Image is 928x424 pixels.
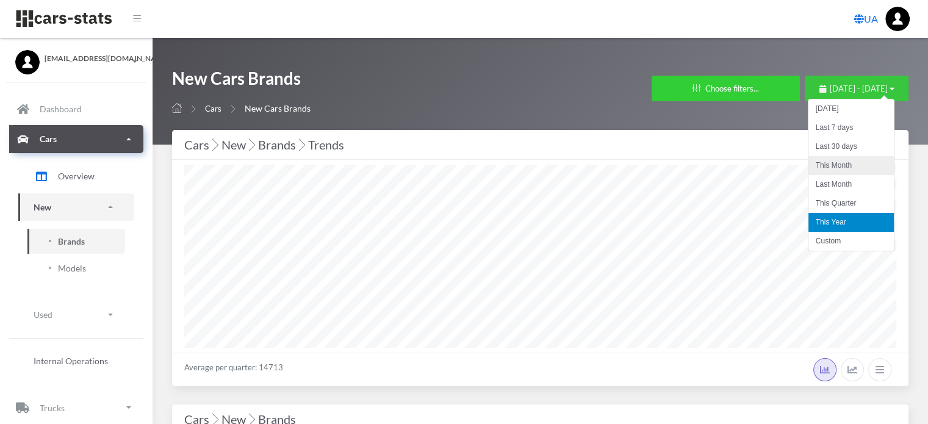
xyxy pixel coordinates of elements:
[58,170,95,182] span: Overview
[205,104,221,113] a: Cars
[15,9,113,28] img: navbar brand
[245,103,311,113] span: New Cars Brands
[808,213,894,232] li: This Year
[34,307,52,322] p: Used
[885,7,910,31] img: ...
[45,53,137,64] span: [EMAIL_ADDRESS][DOMAIN_NAME]
[9,95,143,123] a: Dashboard
[15,50,137,64] a: [EMAIL_ADDRESS][DOMAIN_NAME]
[18,193,134,221] a: New
[172,353,908,386] div: Average per quarter: 14713
[652,76,800,101] button: Choose filters...
[18,348,134,373] a: Internal Operations
[808,99,894,118] li: [DATE]
[9,125,143,153] a: Cars
[34,199,51,215] p: New
[808,118,894,137] li: Last 7 days
[34,354,108,367] span: Internal Operations
[172,67,311,96] h1: New Cars Brands
[18,161,134,192] a: Overview
[40,131,57,146] p: Cars
[9,393,143,422] a: Trucks
[184,135,896,154] div: Cars New Brands Trends
[805,76,908,101] button: [DATE] - [DATE]
[808,156,894,175] li: This Month
[808,232,894,251] li: Custom
[808,175,894,194] li: Last Month
[830,84,888,93] span: [DATE] - [DATE]
[58,262,86,275] span: Models
[40,101,82,117] p: Dashboard
[808,137,894,156] li: Last 30 days
[40,400,65,415] p: Trucks
[58,235,85,248] span: Brands
[849,7,883,31] a: UA
[27,229,125,254] a: Brands
[18,301,134,328] a: Used
[808,194,894,213] li: This Quarter
[27,256,125,281] a: Models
